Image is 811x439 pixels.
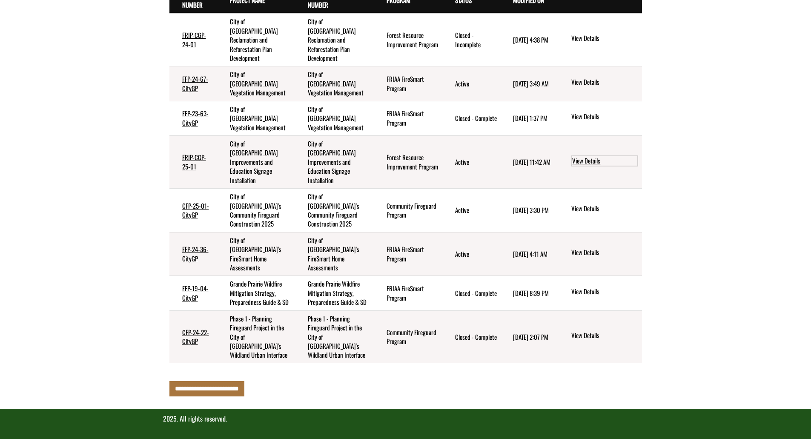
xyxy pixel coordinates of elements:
[182,244,209,263] a: FFP-24-36-CityGP
[571,77,638,88] a: View details
[513,35,548,44] time: [DATE] 4:38 PM
[513,157,550,166] time: [DATE] 11:42 AM
[374,189,442,232] td: Community Fireguard Program
[182,327,209,346] a: CFP-24-22-CityGP
[513,79,549,88] time: [DATE] 3:49 AM
[182,152,206,171] a: FRIP-CGP-25-01
[374,136,442,189] td: Forest Resource Improvement Program
[557,66,642,101] td: action menu
[500,101,557,135] td: 12/12/2024 1:37 PM
[169,136,218,189] td: FRIP-CGP-25-01
[557,276,642,310] td: action menu
[442,13,501,66] td: Closed - Incomplete
[217,66,295,101] td: City of Grande Prairie Vegetation Management
[374,232,442,276] td: FRIAA FireSmart Program
[217,276,295,310] td: Grande Prairie Wildfire Mitigation Strategy, Preparedness Guide & SD
[182,30,206,49] a: FRIP-CGP-24-01
[442,310,501,363] td: Closed - Complete
[169,276,218,310] td: FFP-19-04-CityGP
[571,34,638,44] a: View details
[169,66,218,101] td: FFP-24-67-CityGP
[182,201,209,219] a: CFP-25-01-CityGP
[442,136,501,189] td: Active
[557,310,642,363] td: action menu
[169,232,218,276] td: FFP-24-36-CityGP
[500,136,557,189] td: 1/23/2025 11:42 AM
[374,310,442,363] td: Community Fireguard Program
[295,101,374,135] td: City of Grande Prairie Vegetation Management
[571,248,638,258] a: View details
[182,74,208,92] a: FFP-24-67-CityGP
[571,287,638,297] a: View details
[182,284,209,302] a: FFP-19-04-CityGP
[217,189,295,232] td: City of Grande Prairie's Community Fireguard Construction 2025
[295,13,374,66] td: City of Grande Prairie 88th Street Reclamation and Reforestation Plan Development
[513,249,547,258] time: [DATE] 4:11 AM
[500,189,557,232] td: 8/13/2025 3:30 PM
[169,189,218,232] td: CFP-25-01-CityGP
[295,189,374,232] td: City of Grande Prairie's Community Fireguard Construction 2025
[374,13,442,66] td: Forest Resource Improvement Program
[295,232,374,276] td: City of Grande Prairie's FireSmart Home Assessments
[557,13,642,66] td: action menu
[571,331,638,341] a: View details
[217,13,295,66] td: City of Grande Prairie 88th Street Reclamation and Reforestation Plan Development
[217,310,295,363] td: Phase 1 - Planning Fireguard Project in the City of Grande Prairie's Wildland Urban Interface
[295,276,374,310] td: Grande Prairie Wildfire Mitigation Strategy, Preparedness Guide & SD
[557,189,642,232] td: action menu
[513,205,549,215] time: [DATE] 3:30 PM
[182,109,209,127] a: FFP-23-63-CityGP
[557,136,642,189] td: action menu
[374,66,442,101] td: FRIAA FireSmart Program
[163,414,648,424] p: 2025
[217,101,295,135] td: City of Grande Prairie Vegetation Management
[500,13,557,66] td: 6/6/2025 4:38 PM
[442,66,501,101] td: Active
[442,276,501,310] td: Closed - Complete
[295,136,374,189] td: City of Grande Prairie’s Crystal Lake Recreation Site Improvements and Education Signage Installa...
[571,112,638,122] a: View details
[513,288,549,298] time: [DATE] 8:39 PM
[557,232,642,276] td: action menu
[557,101,642,135] td: action menu
[169,310,218,363] td: CFP-24-22-CityGP
[442,189,501,232] td: Active
[177,413,227,424] span: . All rights reserved.
[374,276,442,310] td: FRIAA FireSmart Program
[571,155,638,166] a: View details
[500,276,557,310] td: 6/29/2025 8:39 PM
[217,232,295,276] td: City of Grande Prairie's FireSmart Home Assessments
[295,66,374,101] td: City of Grande Prairie Vegetation Management
[442,101,501,135] td: Closed - Complete
[169,101,218,135] td: FFP-23-63-CityGP
[500,310,557,363] td: 8/11/2025 2:07 PM
[442,232,501,276] td: Active
[571,204,638,214] a: View details
[513,113,547,123] time: [DATE] 1:37 PM
[217,136,295,189] td: City of Grande Prairie’s Crystal Lake Recreation Site Improvements and Education Signage Installa...
[513,332,548,341] time: [DATE] 2:07 PM
[374,101,442,135] td: FRIAA FireSmart Program
[169,13,218,66] td: FRIP-CGP-24-01
[500,232,557,276] td: 8/11/2025 4:11 AM
[500,66,557,101] td: 8/11/2025 3:49 AM
[295,310,374,363] td: Phase 1 - Planning Fireguard Project in the City of Grande Prairie's Wildland Urban Interface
